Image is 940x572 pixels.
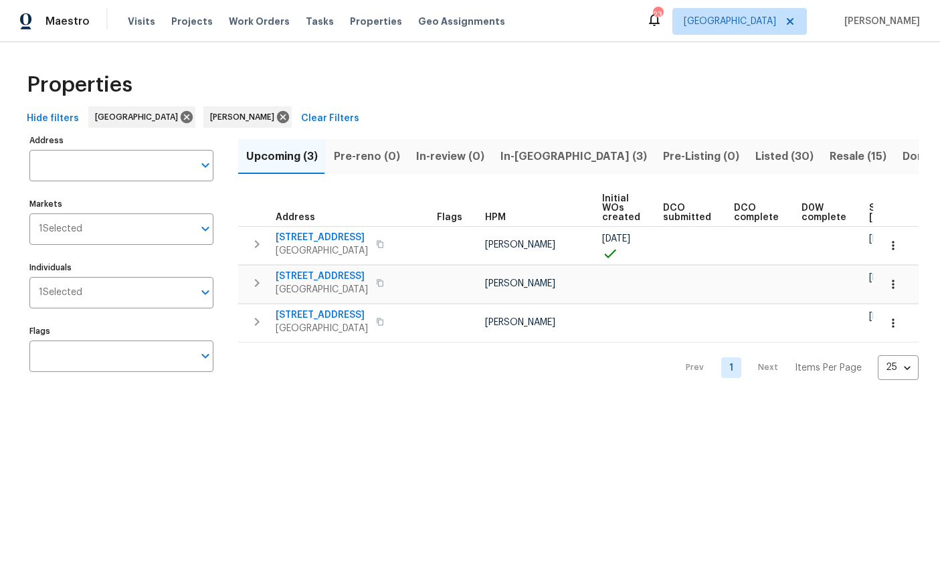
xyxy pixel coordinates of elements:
span: [PERSON_NAME] [839,15,920,28]
span: Pre-reno (0) [334,147,400,166]
nav: Pagination Navigation [673,351,919,385]
span: Resale (15) [830,147,886,166]
span: [GEOGRAPHIC_DATA] [276,283,368,296]
span: [GEOGRAPHIC_DATA] [276,322,368,335]
span: [STREET_ADDRESS] [276,231,368,244]
span: DCO complete [734,203,779,222]
span: Tasks [306,17,334,26]
span: Listed (30) [755,147,814,166]
span: Address [276,213,315,222]
span: In-[GEOGRAPHIC_DATA] (3) [500,147,647,166]
span: [DATE] [602,234,630,244]
button: Open [196,347,215,365]
span: Flags [437,213,462,222]
label: Flags [29,327,213,335]
span: Work Orders [229,15,290,28]
label: Address [29,136,213,145]
div: 25 [878,350,919,385]
span: Pre-Listing (0) [663,147,739,166]
span: 1 Selected [39,223,82,235]
div: 23 [653,8,662,21]
span: [DATE] [869,312,897,321]
p: Items Per Page [795,361,862,375]
span: [DATE] [869,273,897,282]
span: [STREET_ADDRESS] [276,270,368,283]
span: Visits [128,15,155,28]
a: Goto page 1 [721,357,741,378]
span: Maestro [45,15,90,28]
button: Open [196,283,215,302]
button: Hide filters [21,106,84,131]
div: [GEOGRAPHIC_DATA] [88,106,195,128]
button: Clear Filters [296,106,365,131]
span: [GEOGRAPHIC_DATA] [276,244,368,258]
span: Properties [350,15,402,28]
span: Projects [171,15,213,28]
span: Hide filters [27,110,79,127]
span: Upcoming (3) [246,147,318,166]
span: [GEOGRAPHIC_DATA] [684,15,776,28]
button: Open [196,219,215,238]
span: In-review (0) [416,147,484,166]
button: Open [196,156,215,175]
span: 1 Selected [39,287,82,298]
span: [DATE] [869,234,897,244]
span: [PERSON_NAME] [485,279,555,288]
span: HPM [485,213,506,222]
span: [STREET_ADDRESS] [276,308,368,322]
span: [PERSON_NAME] [485,318,555,327]
span: [PERSON_NAME] [210,110,280,124]
span: Initial WOs created [602,194,640,222]
span: Clear Filters [301,110,359,127]
span: Properties [27,78,132,92]
span: [GEOGRAPHIC_DATA] [95,110,183,124]
label: Individuals [29,264,213,272]
span: Geo Assignments [418,15,505,28]
span: D0W complete [802,203,846,222]
label: Markets [29,200,213,208]
span: [PERSON_NAME] [485,240,555,250]
span: DCO submitted [663,203,711,222]
div: [PERSON_NAME] [203,106,292,128]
